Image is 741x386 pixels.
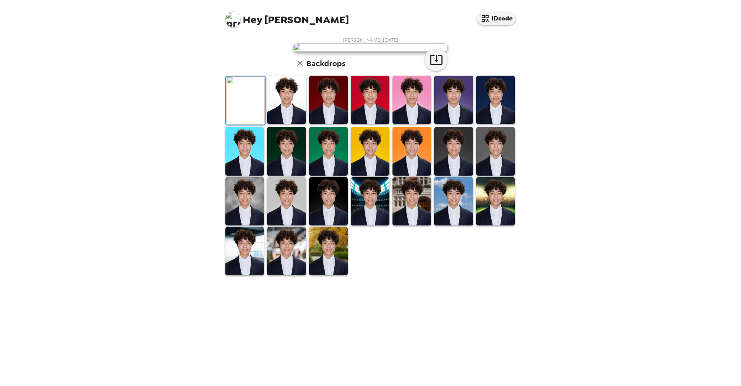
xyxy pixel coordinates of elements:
span: Hey [243,13,262,27]
img: profile pic [225,12,241,27]
span: [PERSON_NAME] , [DATE] [343,37,398,43]
button: IDcode [477,12,516,25]
img: user [293,43,448,52]
h6: Backdrops [306,57,345,69]
span: [PERSON_NAME] [225,8,349,25]
img: Original [226,76,265,125]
